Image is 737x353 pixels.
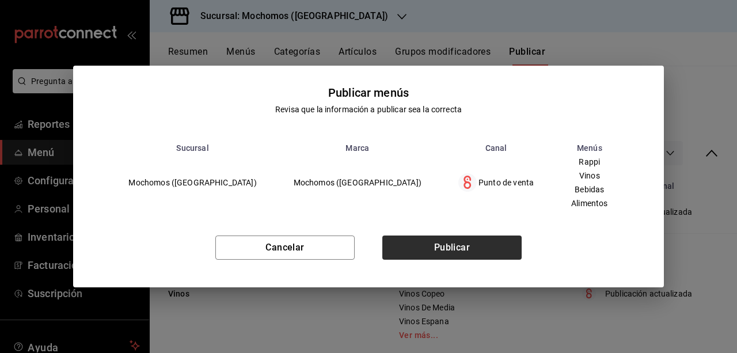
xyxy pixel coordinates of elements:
[571,185,607,193] span: Bebidas
[571,158,607,166] span: Rappi
[275,143,440,153] th: Marca
[458,173,534,192] div: Punto de venta
[552,143,626,153] th: Menús
[110,153,275,212] td: Mochomos ([GEOGRAPHIC_DATA])
[571,199,607,207] span: Alimentos
[275,104,462,116] div: Revisa que la información a publicar sea la correcta
[215,236,355,260] button: Cancelar
[328,84,409,101] div: Publicar menús
[382,236,522,260] button: Publicar
[571,172,607,180] span: Vinos
[275,153,440,212] td: Mochomos ([GEOGRAPHIC_DATA])
[110,143,275,153] th: Sucursal
[440,143,552,153] th: Canal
